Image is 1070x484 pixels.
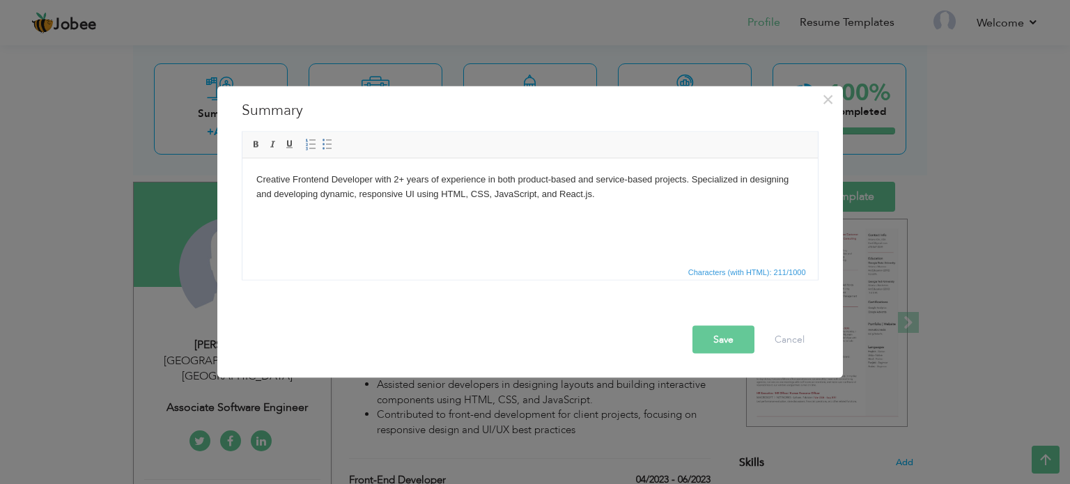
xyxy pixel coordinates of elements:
a: Bold [249,136,264,152]
a: Underline [282,136,297,152]
span: × [822,86,834,111]
button: Close [817,88,839,110]
h3: Summary [242,100,819,120]
a: Insert/Remove Numbered List [303,136,318,152]
span: Characters (with HTML): 211/1000 [685,265,809,278]
div: Statistics [685,265,810,278]
button: Save [692,325,754,353]
a: Insert/Remove Bulleted List [320,136,335,152]
a: Italic [265,136,281,152]
button: Cancel [761,325,819,353]
iframe: Rich Text Editor, summaryEditor [242,158,818,263]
